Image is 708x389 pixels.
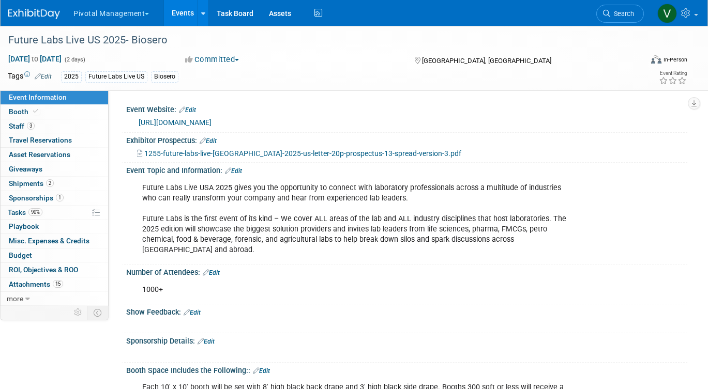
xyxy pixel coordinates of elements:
td: Personalize Event Tab Strip [69,306,87,319]
span: (2 days) [64,56,85,63]
img: ExhibitDay [8,9,60,19]
a: Edit [225,167,242,175]
span: Playbook [9,222,39,230]
span: 2 [46,179,54,187]
a: Edit [253,367,270,375]
div: Future Labs Live USA 2025 gives you the opportunity to connect with laboratory professionals acro... [135,178,578,261]
a: Budget [1,248,108,262]
div: Event Website: [126,102,687,115]
span: Booth [9,107,40,116]
a: 1255-future-labs-live-[GEOGRAPHIC_DATA]-2025-us-letter-20p-prospectus-13-spread-version-3.pdf [137,149,461,158]
i: Booth reservation complete [33,108,38,114]
td: Toggle Event Tabs [87,306,109,319]
div: 1000+ [135,279,578,300]
span: Event Information [9,93,67,101]
div: 2025 [61,71,82,82]
a: Edit [198,338,215,345]
a: Edit [35,73,52,80]
div: Future Labs Live US [85,71,147,82]
button: Committed [182,54,243,65]
div: Event Format [587,54,687,69]
div: Future Labs Live US 2025- Biosero [5,31,629,50]
a: more [1,292,108,306]
span: Sponsorships [9,194,64,202]
span: [DATE] [DATE] [8,54,62,64]
a: Edit [184,309,201,316]
span: 3 [27,122,35,130]
img: Format-Inperson.png [651,55,661,64]
a: Playbook [1,220,108,234]
span: 1255-future-labs-live-[GEOGRAPHIC_DATA]-2025-us-letter-20p-prospectus-13-spread-version-3.pdf [144,149,461,158]
a: Event Information [1,90,108,104]
a: Staff3 [1,119,108,133]
div: Booth Space Includes the Following:: [126,363,687,376]
a: Edit [200,137,217,145]
div: Event Rating [659,71,687,76]
span: ROI, Objectives & ROO [9,266,78,274]
div: Biosero [151,71,178,82]
a: Attachments15 [1,277,108,291]
div: Exhibitor Prospectus: [126,133,687,146]
span: 15 [53,280,63,288]
span: Asset Reservations [9,150,70,159]
span: 90% [28,208,42,216]
a: Shipments2 [1,177,108,191]
a: ROI, Objectives & ROO [1,263,108,277]
a: Tasks90% [1,206,108,220]
span: more [7,294,23,303]
div: In-Person [663,56,687,64]
span: 1 [56,194,64,201]
a: Edit [203,269,220,276]
a: Travel Reservations [1,133,108,147]
span: Giveaways [9,165,42,173]
span: Travel Reservations [9,136,72,144]
span: Tasks [8,208,42,216]
a: Booth [1,105,108,119]
span: Misc. Expenses & Credits [9,237,89,245]
a: Search [596,5,644,23]
a: [URL][DOMAIN_NAME] [139,118,212,127]
div: Show Feedback: [126,304,687,318]
a: Giveaways [1,162,108,176]
span: Attachments [9,280,63,288]
span: to [30,55,40,63]
a: Misc. Expenses & Credits [1,234,108,248]
td: Tags [8,71,52,83]
img: Valerie Weld [657,4,677,23]
span: Budget [9,251,32,259]
a: Edit [179,106,196,114]
a: Sponsorships1 [1,191,108,205]
span: Staff [9,122,35,130]
a: Asset Reservations [1,148,108,162]
div: Number of Attendees: [126,264,687,278]
div: Sponsorship Details: [126,333,687,347]
span: [GEOGRAPHIC_DATA], [GEOGRAPHIC_DATA] [422,57,551,65]
div: Event Topic and Information: [126,163,687,176]
span: Shipments [9,179,54,188]
span: Search [610,10,634,18]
